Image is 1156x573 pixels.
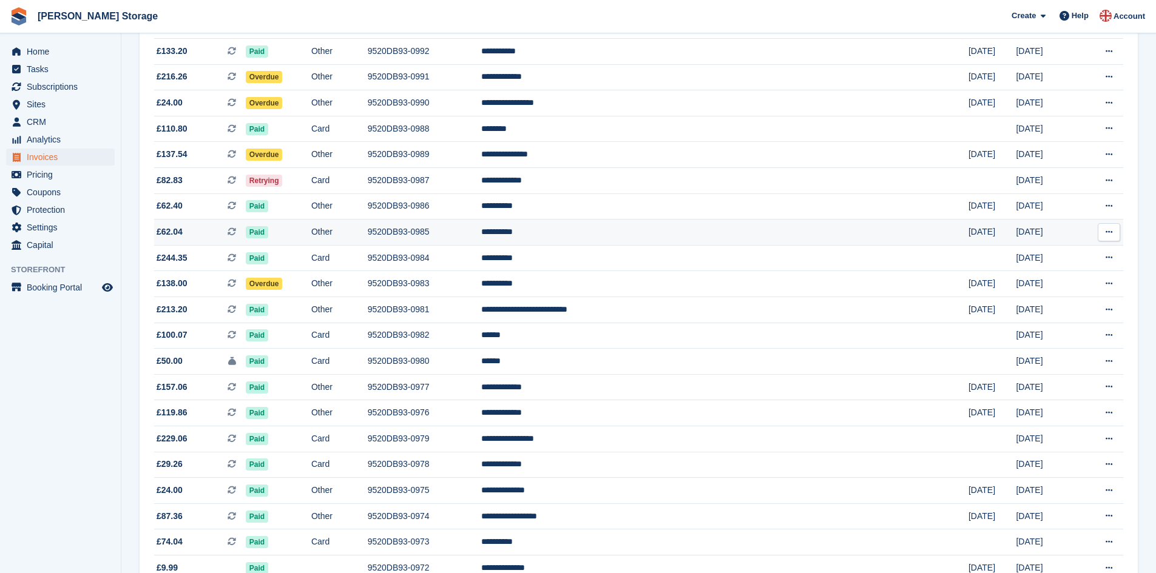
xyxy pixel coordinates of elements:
[311,426,368,452] td: Card
[10,7,28,25] img: stora-icon-8386f47178a22dfd0bd8f6a31ec36ba5ce8667c1dd55bd0f319d3a0aa187defe.svg
[6,166,115,183] a: menu
[1016,90,1078,116] td: [DATE]
[968,142,1016,168] td: [DATE]
[157,96,183,109] span: £24.00
[1072,10,1089,22] span: Help
[6,61,115,78] a: menu
[157,355,183,367] span: £50.00
[968,271,1016,297] td: [DATE]
[968,374,1016,400] td: [DATE]
[311,349,368,375] td: Card
[311,400,368,426] td: Other
[246,458,268,471] span: Paid
[6,184,115,201] a: menu
[157,510,183,523] span: £87.36
[311,297,368,323] td: Other
[246,329,268,341] span: Paid
[311,271,368,297] td: Other
[311,193,368,219] td: Other
[1016,349,1078,375] td: [DATE]
[311,245,368,271] td: Card
[311,64,368,90] td: Other
[1016,219,1078,246] td: [DATE]
[100,280,115,295] a: Preview store
[968,64,1016,90] td: [DATE]
[368,400,482,426] td: 9520DB93-0976
[246,407,268,419] span: Paid
[157,277,188,290] span: £138.00
[311,529,368,555] td: Card
[1114,10,1145,22] span: Account
[368,503,482,529] td: 9520DB93-0974
[311,219,368,246] td: Other
[27,149,100,166] span: Invoices
[157,458,183,471] span: £29.26
[246,355,268,367] span: Paid
[6,236,115,253] a: menu
[368,219,482,246] td: 9520DB93-0985
[246,511,268,523] span: Paid
[968,39,1016,65] td: [DATE]
[157,199,183,212] span: £62.40
[246,149,283,161] span: Overdue
[246,381,268,394] span: Paid
[246,252,268,264] span: Paid
[1016,142,1078,168] td: [DATE]
[311,39,368,65] td: Other
[6,279,115,296] a: menu
[968,297,1016,323] td: [DATE]
[246,175,283,187] span: Retrying
[27,279,100,296] span: Booking Portal
[968,90,1016,116] td: [DATE]
[246,304,268,316] span: Paid
[1016,452,1078,478] td: [DATE]
[6,113,115,130] a: menu
[368,452,482,478] td: 9520DB93-0978
[6,96,115,113] a: menu
[968,219,1016,246] td: [DATE]
[157,45,188,58] span: £133.20
[27,236,100,253] span: Capital
[27,166,100,183] span: Pricing
[311,168,368,194] td: Card
[157,252,188,264] span: £244.35
[27,131,100,148] span: Analytics
[311,323,368,349] td: Card
[311,90,368,116] td: Other
[368,168,482,194] td: 9520DB93-0987
[157,535,183,548] span: £74.04
[6,131,115,148] a: menu
[1016,39,1078,65] td: [DATE]
[368,271,482,297] td: 9520DB93-0983
[157,148,188,161] span: £137.54
[311,116,368,142] td: Card
[33,6,163,26] a: [PERSON_NAME] Storage
[11,264,121,276] span: Storefront
[311,503,368,529] td: Other
[368,297,482,323] td: 9520DB93-0981
[157,484,183,497] span: £24.00
[157,432,188,445] span: £229.06
[246,45,268,58] span: Paid
[1100,10,1112,22] img: John Baker
[157,174,183,187] span: £82.83
[157,381,188,394] span: £157.06
[368,529,482,555] td: 9520DB93-0973
[968,478,1016,504] td: [DATE]
[1012,10,1036,22] span: Create
[1016,529,1078,555] td: [DATE]
[1016,271,1078,297] td: [DATE]
[157,303,188,316] span: £213.20
[368,116,482,142] td: 9520DB93-0988
[368,64,482,90] td: 9520DB93-0991
[246,71,283,83] span: Overdue
[157,329,188,341] span: £100.07
[27,61,100,78] span: Tasks
[368,245,482,271] td: 9520DB93-0984
[27,219,100,236] span: Settings
[1016,323,1078,349] td: [DATE]
[27,43,100,60] span: Home
[968,193,1016,219] td: [DATE]
[246,226,268,238] span: Paid
[246,433,268,445] span: Paid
